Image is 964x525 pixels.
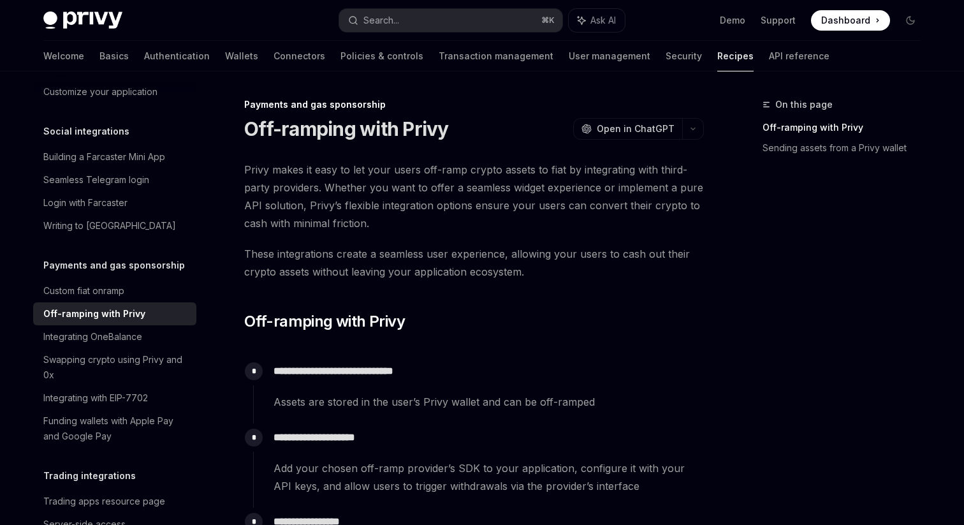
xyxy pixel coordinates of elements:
a: Building a Farcaster Mini App [33,145,196,168]
div: Seamless Telegram login [43,172,149,188]
img: dark logo [43,11,122,29]
a: Security [666,41,702,71]
a: API reference [769,41,829,71]
div: Integrating OneBalance [43,329,142,344]
a: Sending assets from a Privy wallet [763,138,931,158]
div: Custom fiat onramp [43,283,124,299]
a: Support [761,14,796,27]
a: Login with Farcaster [33,191,196,214]
a: User management [569,41,650,71]
button: Search...⌘K [339,9,562,32]
div: Building a Farcaster Mini App [43,149,165,165]
a: Off-ramping with Privy [33,302,196,325]
h5: Payments and gas sponsorship [43,258,185,273]
button: Open in ChatGPT [573,118,682,140]
a: Swapping crypto using Privy and 0x [33,348,196,387]
span: These integrations create a seamless user experience, allowing your users to cash out their crypt... [244,245,704,281]
span: On this page [775,97,833,112]
span: Open in ChatGPT [597,122,675,135]
span: ⌘ K [541,15,555,26]
span: Dashboard [821,14,870,27]
div: Search... [363,13,399,28]
a: Writing to [GEOGRAPHIC_DATA] [33,214,196,237]
a: Transaction management [439,41,553,71]
div: Integrating with EIP-7702 [43,390,148,406]
a: Connectors [274,41,325,71]
button: Toggle dark mode [900,10,921,31]
span: Assets are stored in the user’s Privy wallet and can be off-ramped [274,393,703,411]
a: Dashboard [811,10,890,31]
span: Off-ramping with Privy [244,311,405,332]
a: Integrating with EIP-7702 [33,387,196,410]
a: Authentication [144,41,210,71]
div: Funding wallets with Apple Pay and Google Pay [43,413,189,444]
h5: Trading integrations [43,468,136,484]
a: Funding wallets with Apple Pay and Google Pay [33,410,196,448]
a: Demo [720,14,745,27]
div: Writing to [GEOGRAPHIC_DATA] [43,218,176,233]
div: Customize your application [43,84,157,100]
a: Basics [99,41,129,71]
span: Privy makes it easy to let your users off-ramp crypto assets to fiat by integrating with third-pa... [244,161,704,232]
a: Off-ramping with Privy [763,117,931,138]
div: Swapping crypto using Privy and 0x [43,352,189,383]
a: Policies & controls [340,41,423,71]
a: Welcome [43,41,84,71]
a: Wallets [225,41,258,71]
div: Trading apps resource page [43,494,165,509]
div: Off-ramping with Privy [43,306,145,322]
span: Add your chosen off-ramp provider’s SDK to your application, configure it with your API keys, and... [274,459,703,495]
h5: Social integrations [43,124,129,139]
span: Ask AI [590,14,616,27]
a: Integrating OneBalance [33,325,196,348]
a: Customize your application [33,80,196,103]
div: Payments and gas sponsorship [244,98,704,111]
a: Seamless Telegram login [33,168,196,191]
a: Recipes [717,41,754,71]
button: Ask AI [569,9,625,32]
div: Login with Farcaster [43,195,128,211]
a: Trading apps resource page [33,490,196,513]
a: Custom fiat onramp [33,279,196,302]
h1: Off-ramping with Privy [244,117,449,140]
